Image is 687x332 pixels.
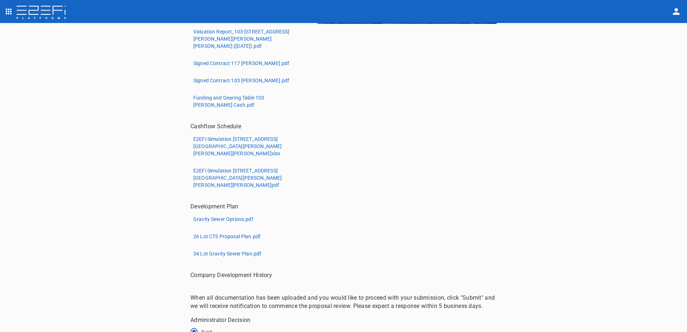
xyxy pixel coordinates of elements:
[190,133,304,159] button: E2EFi Simulation [STREET_ADDRESS][GEOGRAPHIC_DATA][PERSON_NAME][PERSON_NAME][PERSON_NAME]xlsx
[190,271,272,279] p: Company Development History
[193,94,301,109] p: Funding and Gearing Table 103 [PERSON_NAME] Cash.pdf
[190,231,263,242] button: 26 Lot CTS Proposal Plan.pdf
[190,248,264,259] button: 34 Lot Gravity Sewer Plan.pdf
[193,250,261,257] p: 34 Lot Gravity Sewer Plan.pdf
[193,216,253,223] p: Gravity Sewer Options.pdf
[190,316,497,324] label: Administrator Decision
[190,202,239,211] p: Development Plan
[190,294,497,310] p: When all documentation has been uploaded and you would like to proceed with your submission, clic...
[193,77,290,84] p: Signed Contract 103 [PERSON_NAME].pdf
[193,60,290,67] p: Signed Contract 117 [PERSON_NAME].pdf
[190,165,304,191] button: E2EFi Simulation [STREET_ADDRESS][GEOGRAPHIC_DATA][PERSON_NAME][PERSON_NAME][PERSON_NAME]pdf
[190,75,292,86] button: Signed Contract 103 [PERSON_NAME].pdf
[193,233,260,240] p: 26 Lot CTS Proposal Plan.pdf
[190,26,304,52] button: Valuation Report_103-[STREET_ADDRESS][PERSON_NAME][PERSON_NAME][PERSON_NAME] ([DATE]).pdf
[190,92,304,111] button: Funding and Gearing Table 103 [PERSON_NAME] Cash.pdf
[190,213,256,225] button: Gravity Sewer Options.pdf
[193,135,301,157] p: E2EFi Simulation [STREET_ADDRESS][GEOGRAPHIC_DATA][PERSON_NAME][PERSON_NAME][PERSON_NAME]xlsx
[190,122,241,130] p: Cashflow Schedule
[190,57,292,69] button: Signed Contract 117 [PERSON_NAME].pdf
[193,167,301,189] p: E2EFi Simulation [STREET_ADDRESS][GEOGRAPHIC_DATA][PERSON_NAME][PERSON_NAME][PERSON_NAME]pdf
[193,28,301,50] p: Valuation Report_103-[STREET_ADDRESS][PERSON_NAME][PERSON_NAME][PERSON_NAME] ([DATE]).pdf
